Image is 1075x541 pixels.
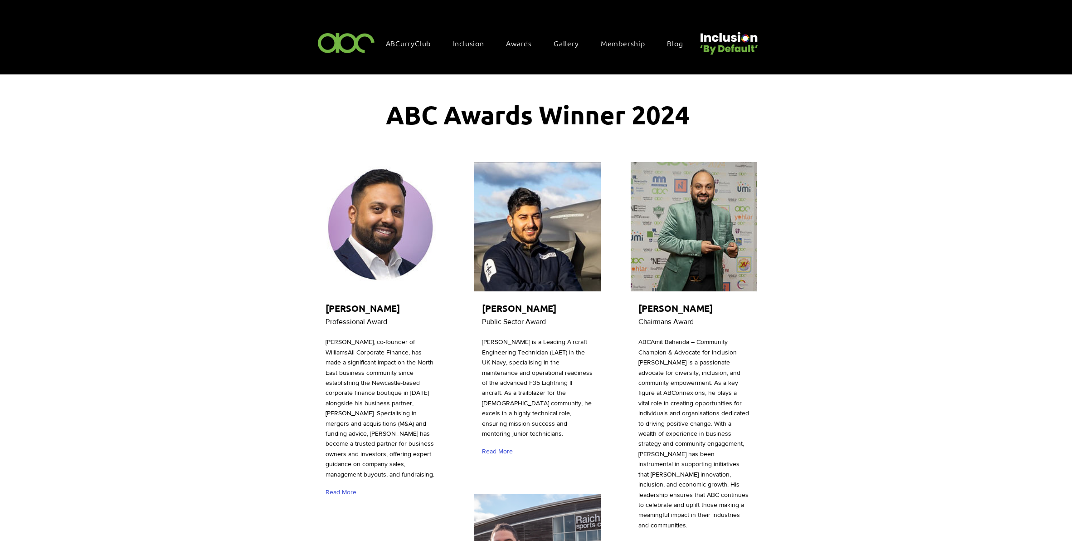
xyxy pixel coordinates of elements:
img: Amit Bahanda [631,162,757,291]
span: Read More [482,447,513,456]
span: Professional Award [326,318,387,325]
span: [PERSON_NAME], co-founder of WilliamsAli Corporate Finance, has made a significant impact on the ... [326,338,434,477]
img: ABC-Logo-Blank-Background-01-01-2.png [315,29,378,56]
span: [PERSON_NAME] [482,302,556,314]
span: Gallery [554,38,579,48]
img: Akmal Akmed [474,162,601,291]
span: [PERSON_NAME] is a Leading Aircraft Engineering Technician (LAET) in the UK Navy, specialising in... [482,338,593,437]
span: Read More [326,488,356,497]
span: [PERSON_NAME] [326,302,400,314]
span: Awards [506,38,532,48]
a: Membership [596,34,659,53]
img: Abu Ali [318,162,444,291]
span: Chairmans Award [638,318,694,325]
span: ABC Awards Winner 2024 [386,98,690,130]
span: Blog [667,38,683,48]
div: Inclusion [448,34,498,53]
a: Blog [662,34,696,53]
span: Public Sector Award [482,318,546,325]
a: ABCurryClub [381,34,445,53]
span: ABCAmit Bahanda – Community Champion & Advocate for Inclusion [PERSON_NAME] is a passionate advoc... [638,338,749,528]
a: Read More [326,484,360,500]
span: ABCurryClub [386,38,431,48]
nav: Site [381,34,697,53]
span: Membership [601,38,645,48]
span: Inclusion [453,38,484,48]
a: Read More [482,443,517,459]
a: Gallery [549,34,593,53]
div: Awards [501,34,545,53]
span: [PERSON_NAME] [638,302,713,314]
img: Untitled design (22).png [697,25,759,56]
